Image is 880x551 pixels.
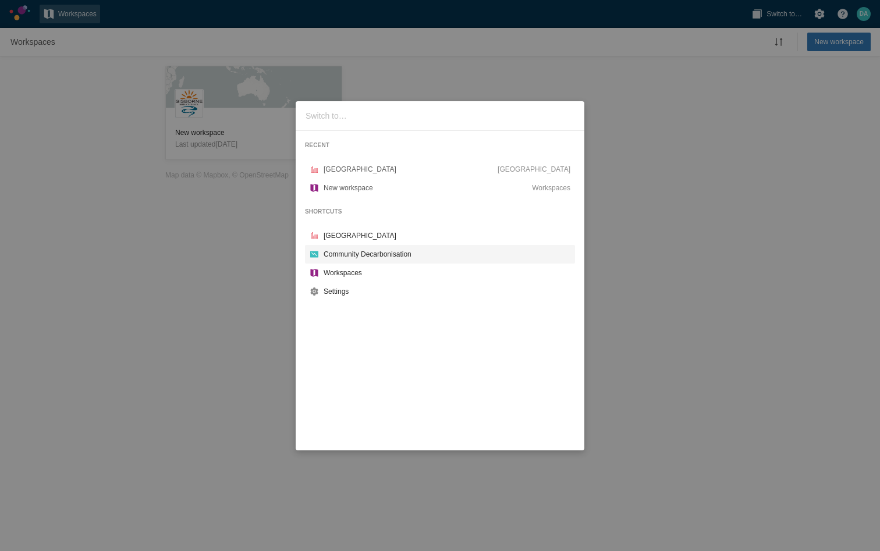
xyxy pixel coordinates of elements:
div: App switcher [296,101,584,450]
div: Workspaces [324,267,570,279]
span: [GEOGRAPHIC_DATA] [498,163,570,175]
span: Workspaces [532,182,570,194]
a: Settings [305,282,575,301]
h4: RECENT [305,140,575,151]
div: New workspace [324,182,532,194]
input: Switch to… [300,106,580,126]
div: [GEOGRAPHIC_DATA] [324,230,570,241]
div: Settings [324,286,570,297]
a: [GEOGRAPHIC_DATA][GEOGRAPHIC_DATA] [305,160,575,179]
div: [GEOGRAPHIC_DATA] [324,163,498,175]
a: [GEOGRAPHIC_DATA] [305,226,575,245]
a: New workspaceWorkspaces [305,179,575,197]
a: Workspaces [305,264,575,282]
div: Community Decarbonisation [324,248,570,260]
h4: SHORTCUTS [305,207,575,217]
a: Community Decarbonisation [305,245,575,264]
